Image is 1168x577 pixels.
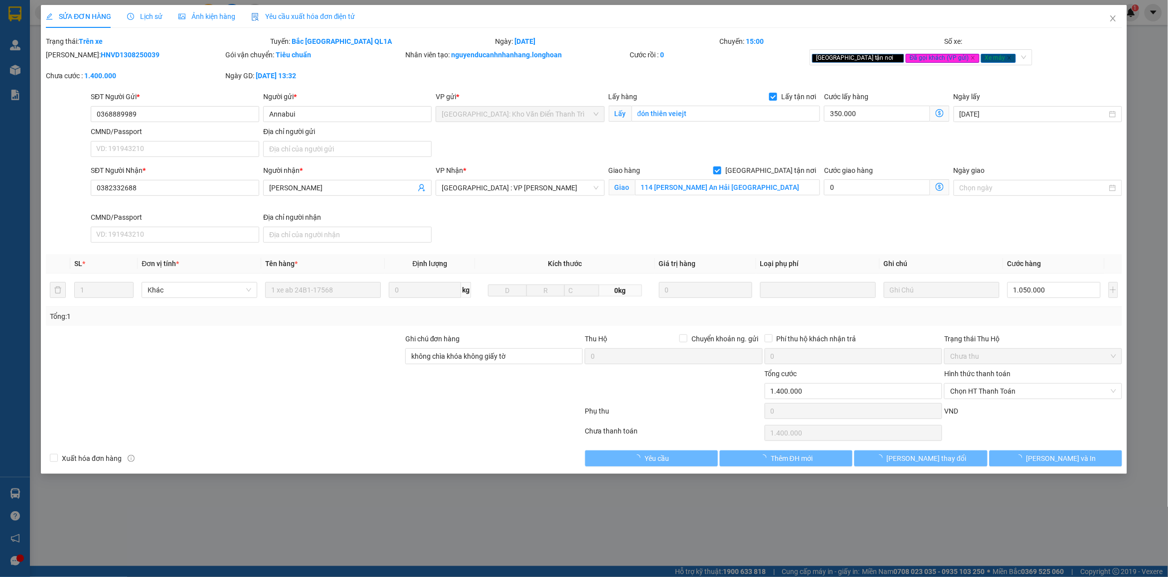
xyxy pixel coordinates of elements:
[74,260,82,268] span: SL
[906,54,980,63] span: Đã gọi khách (VP gửi)
[584,426,763,443] div: Chưa thanh toán
[634,454,645,461] span: loading
[46,70,223,81] div: Chưa cước :
[1109,282,1118,298] button: plus
[526,285,565,296] input: R
[270,36,495,47] div: Tuyến:
[630,49,808,60] div: Cước rồi :
[251,13,259,21] img: icon
[413,260,448,268] span: Định lượng
[276,51,311,59] b: Tiêu chuẩn
[635,179,821,195] input: Giao tận nơi
[548,260,582,268] span: Kích thước
[564,285,599,296] input: C
[687,333,763,344] span: Chuyển khoản ng. gửi
[585,335,607,343] span: Thu Hộ
[1007,55,1012,60] span: close
[771,453,813,464] span: Thêm ĐH mới
[128,455,135,462] span: info-circle
[719,36,944,47] div: Chuyến:
[990,450,1122,466] button: [PERSON_NAME] và In
[960,182,1107,193] input: Ngày giao
[178,13,185,20] span: picture
[777,91,820,102] span: Lấy tận nơi
[405,335,460,343] label: Ghi chú đơn hàng
[46,12,111,20] span: SỬA ĐƠN HÀNG
[824,106,930,122] input: Cước lấy hàng
[812,54,904,63] span: [GEOGRAPHIC_DATA] tận nơi
[45,36,270,47] div: Trạng thái:
[760,454,771,461] span: loading
[609,106,632,122] span: Lấy
[514,37,535,45] b: [DATE]
[178,12,235,20] span: Ảnh kiện hàng
[91,126,259,137] div: CMND/Passport
[292,37,392,45] b: Bắc [GEOGRAPHIC_DATA] QL1A
[950,349,1116,364] span: Chưa thu
[824,179,930,195] input: Cước giao hàng
[659,282,752,298] input: 0
[661,51,665,59] b: 0
[101,51,160,59] b: HNVD1308250039
[936,183,944,191] span: dollar-circle
[824,93,868,101] label: Cước lấy hàng
[585,450,718,466] button: Yêu cầu
[584,406,763,423] div: Phụ thu
[824,166,873,174] label: Cước giao hàng
[263,165,432,176] div: Người nhận
[944,370,1010,378] label: Hình thức thanh toán
[225,70,403,81] div: Ngày GD:
[884,282,1000,298] input: Ghi Chú
[721,165,820,176] span: [GEOGRAPHIC_DATA] tận nơi
[225,49,403,60] div: Gói vận chuyển:
[609,166,641,174] span: Giao hàng
[442,180,598,195] span: Đà Nẵng : VP Thanh Khê
[79,37,103,45] b: Trên xe
[720,450,852,466] button: Thêm ĐH mới
[954,93,981,101] label: Ngày lấy
[127,12,163,20] span: Lịch sử
[251,12,355,20] span: Yêu cầu xuất hóa đơn điện tử
[981,54,1016,63] span: Xe máy
[91,165,259,176] div: SĐT Người Nhận
[880,254,1003,274] th: Ghi chú
[1109,14,1117,22] span: close
[876,454,887,461] span: loading
[263,126,432,137] div: Địa chỉ người gửi
[256,72,296,80] b: [DATE] 13:32
[263,212,432,223] div: Địa chỉ người nhận
[436,166,463,174] span: VP Nhận
[944,333,1122,344] div: Trạng thái Thu Hộ
[599,285,642,296] span: 0kg
[405,348,583,364] input: Ghi chú đơn hàng
[405,49,628,60] div: Nhân viên tạo:
[58,453,126,464] span: Xuất hóa đơn hàng
[944,407,958,415] span: VND
[1099,5,1127,33] button: Close
[954,166,985,174] label: Ngày giao
[127,13,134,20] span: clock-circle
[936,109,944,117] span: dollar-circle
[895,55,900,60] span: close
[773,333,860,344] span: Phí thu hộ khách nhận trả
[632,106,821,122] input: Lấy tận nơi
[148,283,251,297] span: Khác
[1026,453,1096,464] span: [PERSON_NAME] và In
[943,36,1123,47] div: Số xe:
[46,49,223,60] div: [PERSON_NAME]:
[960,109,1107,120] input: Ngày lấy
[645,453,669,464] span: Yêu cầu
[418,184,426,192] span: user-add
[1015,454,1026,461] span: loading
[887,453,967,464] span: [PERSON_NAME] thay đổi
[265,260,298,268] span: Tên hàng
[488,285,527,296] input: D
[494,36,719,47] div: Ngày:
[263,91,432,102] div: Người gửi
[609,179,635,195] span: Giao
[461,282,471,298] span: kg
[1007,260,1041,268] span: Cước hàng
[263,141,432,157] input: Địa chỉ của người gửi
[265,282,381,298] input: VD: Bàn, Ghế
[765,370,797,378] span: Tổng cước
